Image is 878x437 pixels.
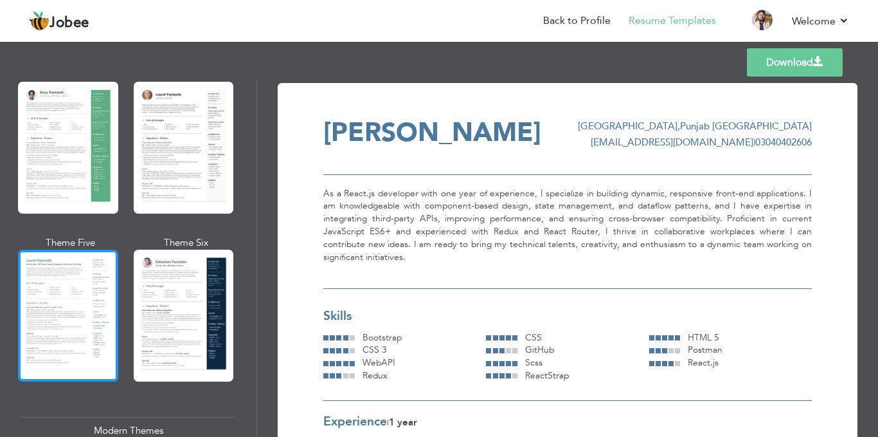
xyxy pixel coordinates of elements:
img: Profile Img [752,10,773,30]
span: Redux [363,369,388,382]
span: [PERSON_NAME] [323,115,541,151]
span: 03040402606 [755,136,812,149]
a: Welcome [792,14,849,29]
span: GitHub [525,344,554,356]
span: | [387,416,389,429]
span: React.js [688,357,719,369]
div: Skills [323,308,812,325]
div: Theme Five [21,236,121,250]
span: [GEOGRAPHIC_DATA] Punjab [GEOGRAPHIC_DATA] [578,120,812,133]
div: As a React.js developer with one year of experience, I specialize in building dynamic, responsive... [323,174,812,290]
a: Resume Templates [629,14,716,28]
span: HTML 5 [688,331,719,344]
a: Back to Profile [543,14,611,28]
span: , [677,120,680,133]
span: Postman [688,344,722,356]
img: jobee.io [29,11,49,32]
span: ReactStrap [525,369,569,382]
span: Bootstrap [363,331,402,344]
span: Jobee [49,16,89,30]
span: Experience [323,413,387,430]
span: 1 Year [389,416,417,429]
a: Jobee [29,11,89,32]
span: CSS [525,331,542,344]
span: | [753,136,755,149]
div: Theme Six [136,236,237,250]
span: CSS 3 [363,344,387,356]
span: Scss [525,357,542,369]
a: Download [747,48,843,77]
span: [EMAIL_ADDRESS][DOMAIN_NAME] [591,136,753,149]
span: WebAPI [363,357,395,369]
